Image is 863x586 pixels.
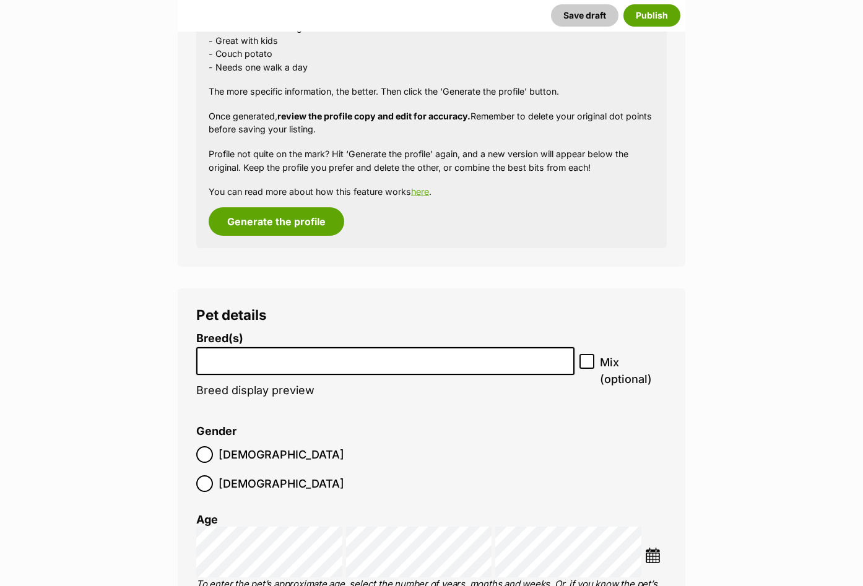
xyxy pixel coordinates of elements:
[209,147,654,174] p: Profile not quite on the mark? Hit ‘Generate the profile’ again, and a new version will appear be...
[209,110,654,136] p: Once generated, Remember to delete your original dot points before saving your listing.
[645,548,661,563] img: ...
[209,185,654,198] p: You can read more about how this feature works .
[196,332,575,345] label: Breed(s)
[623,4,680,27] button: Publish
[196,306,267,323] span: Pet details
[219,446,344,463] span: [DEMOGRAPHIC_DATA]
[219,475,344,492] span: [DEMOGRAPHIC_DATA]
[600,354,667,387] span: Mix (optional)
[277,111,471,121] strong: review the profile copy and edit for accuracy.
[196,513,218,526] label: Age
[209,85,654,98] p: The more specific information, the better. Then click the ‘Generate the profile’ button.
[209,207,344,236] button: Generate the profile
[196,425,236,438] label: Gender
[196,332,575,410] li: Breed display preview
[411,186,429,197] a: here
[209,7,654,74] p: - loves belly rubs and cuddles on the couch - Good with other dogs - Great with kids - Couch pota...
[551,4,618,27] button: Save draft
